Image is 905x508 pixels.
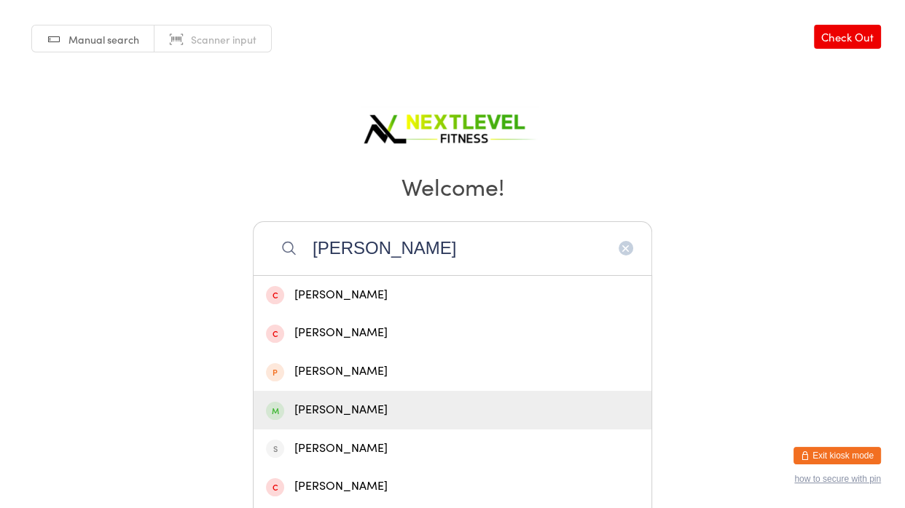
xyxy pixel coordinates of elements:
span: Scanner input [191,32,256,47]
img: Next Level Fitness [361,102,544,149]
button: Exit kiosk mode [794,447,881,464]
div: [PERSON_NAME] [266,362,639,381]
h2: Welcome! [15,170,890,202]
div: [PERSON_NAME] [266,323,639,343]
div: [PERSON_NAME] [266,400,639,420]
input: Search [253,221,652,275]
span: Manual search [68,32,139,47]
button: how to secure with pin [794,474,881,484]
div: [PERSON_NAME] [266,285,639,305]
div: [PERSON_NAME] [266,439,639,459]
a: Check Out [814,25,881,49]
div: [PERSON_NAME] [266,477,639,496]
